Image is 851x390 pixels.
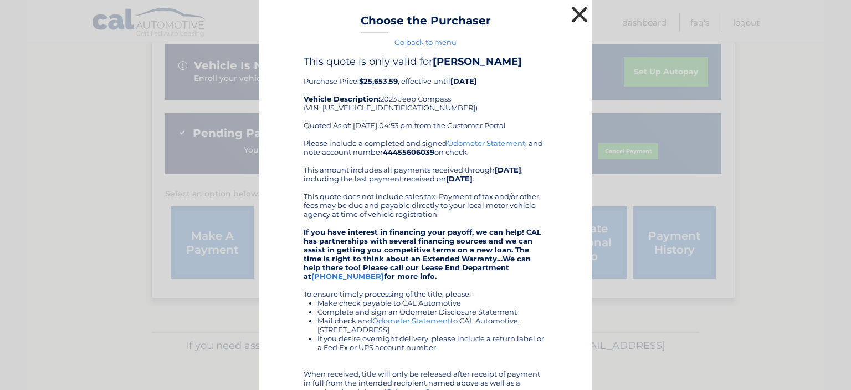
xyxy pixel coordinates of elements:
[359,77,398,85] b: $25,653.59
[446,174,473,183] b: [DATE]
[450,77,477,85] b: [DATE]
[304,94,380,103] strong: Vehicle Description:
[568,3,591,26] button: ×
[304,227,541,281] strong: If you have interest in financing your payoff, we can help! CAL has partnerships with several fin...
[317,316,547,334] li: Mail check and to CAL Automotive, [STREET_ADDRESS]
[317,298,547,307] li: Make check payable to CAL Automotive
[394,38,457,47] a: Go back to menu
[311,272,384,281] a: [PHONE_NUMBER]
[317,307,547,316] li: Complete and sign an Odometer Disclosure Statement
[495,165,521,174] b: [DATE]
[304,55,547,68] h4: This quote is only valid for
[383,148,434,156] b: 44455606039
[361,14,491,33] h3: Choose the Purchaser
[447,139,525,148] a: Odometer Statement
[433,55,522,68] b: [PERSON_NAME]
[304,55,547,139] div: Purchase Price: , effective until 2023 Jeep Compass (VIN: [US_VEHICLE_IDENTIFICATION_NUMBER]) Quo...
[372,316,450,325] a: Odometer Statement
[317,334,547,352] li: If you desire overnight delivery, please include a return label or a Fed Ex or UPS account number.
